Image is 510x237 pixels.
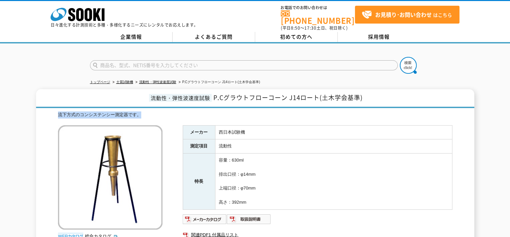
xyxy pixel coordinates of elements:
[173,32,255,42] a: よくあるご質問
[58,111,452,118] div: 流下方式のコンシステンシー測定器です。
[90,60,398,70] input: 商品名、型式、NETIS番号を入力してください
[51,23,198,27] p: 日々進化する計測技術と多種・多様化するニーズにレンタルでお応えします。
[177,79,260,86] li: P.Cグラウトフローコーン J14ロート(土木学会基準)
[255,32,338,42] a: 初めての方へ
[213,93,363,102] span: P.Cグラウトフローコーン J14ロート(土木学会基準)
[215,125,452,139] td: 西日本試験機
[215,139,452,154] td: 流動性
[183,139,215,154] th: 測定項目
[400,57,417,74] img: btn_search.png
[183,214,227,225] img: メーカーカタログ
[183,125,215,139] th: メーカー
[304,25,317,31] span: 17:30
[116,80,133,84] a: 土質試験機
[90,80,110,84] a: トップページ
[227,218,271,223] a: 取扱説明書
[281,25,348,31] span: (平日 ～ 土日、祝日除く)
[362,10,452,20] span: はこちら
[338,32,420,42] a: 採用情報
[183,154,215,210] th: 特長
[355,6,459,24] a: お見積り･お問い合わせはこちら
[139,80,176,84] a: 流動性・弾性波速度試験
[90,32,173,42] a: 企業情報
[183,218,227,223] a: メーカーカタログ
[149,94,212,102] span: 流動性・弾性波速度試験
[281,10,355,24] a: [PHONE_NUMBER]
[58,125,162,230] img: P.Cグラウトフローコーン J14ロート(土木学会基準)
[375,10,432,19] strong: お見積り･お問い合わせ
[291,25,300,31] span: 8:50
[215,154,452,210] td: 容量：630ml 排出口径：φ14mm 上端口径：φ70mm 高さ：392mm
[280,33,312,40] span: 初めての方へ
[281,6,355,10] span: お電話でのお問い合わせは
[227,214,271,225] img: 取扱説明書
